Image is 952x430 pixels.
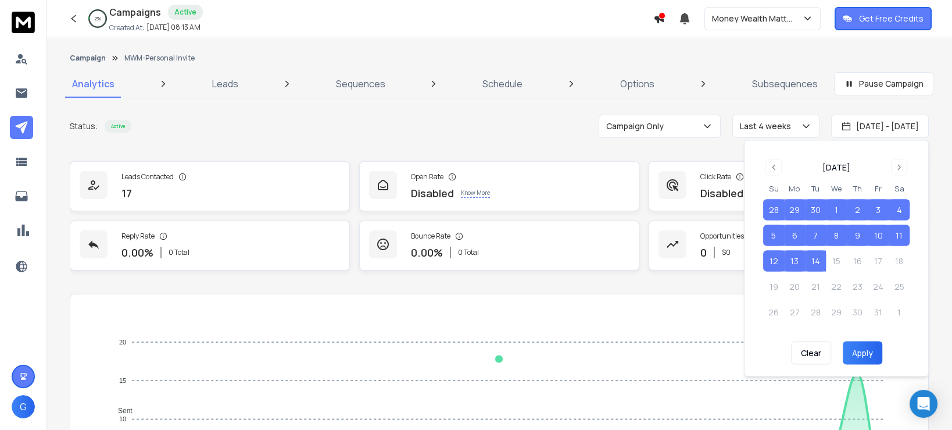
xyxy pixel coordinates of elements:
p: Bounce Rate [411,232,450,241]
p: Campaign Only [606,120,668,132]
th: Tuesday [805,183,826,195]
a: Reply Rate0.00%0 Total [70,221,350,271]
tspan: 20 [119,339,126,346]
button: Get Free Credits [835,7,932,30]
a: Sequences [329,70,392,98]
button: 5 [763,225,784,246]
a: Leads [205,70,245,98]
button: 10 [868,225,889,246]
div: Open Intercom Messenger [910,390,937,418]
p: Status: [70,120,98,132]
button: [DATE] - [DATE] [831,115,929,138]
p: Created At: [109,23,144,33]
a: Leads Contacted17 [70,161,350,211]
p: 0 Total [169,248,189,257]
button: 8 [826,225,847,246]
th: Wednesday [826,183,847,195]
p: 17 [121,185,132,201]
button: G [12,395,35,418]
p: MWM-Personal Invite [124,54,195,63]
button: 30 [805,200,826,221]
a: Schedule [475,70,529,98]
a: Opportunities0$0 [649,221,929,271]
p: Options [620,77,654,91]
a: Analytics [65,70,121,98]
p: Disabled [700,185,743,201]
th: Thursday [847,183,868,195]
button: Apply [843,342,882,365]
p: 0 [700,244,707,261]
tspan: 10 [119,415,126,422]
a: Open RateDisabledKnow More [359,161,639,211]
button: 11 [889,225,910,246]
button: 4 [889,200,910,221]
p: 2 % [95,15,101,22]
p: 0.00 % [411,244,443,261]
a: Click RateDisabledKnow More [649,161,929,211]
button: 1 [826,200,847,221]
th: Friday [868,183,889,195]
p: Get Free Credits [859,13,924,24]
th: Sunday [763,183,784,195]
button: Go to previous month [765,159,782,176]
a: Options [613,70,661,98]
p: Analytics [72,77,114,91]
p: Know More [461,189,490,198]
p: [DATE] 08:13 AM [146,23,201,32]
button: 13 [784,251,805,272]
button: Go to next month [891,159,907,176]
p: Subsequences [752,77,818,91]
p: Click Rate [700,172,731,182]
th: Monday [784,183,805,195]
p: Schedule [482,77,522,91]
p: Money Wealth Matters [712,13,802,24]
button: 29 [784,200,805,221]
a: Subsequences [745,70,825,98]
button: 6 [784,225,805,246]
button: 7 [805,225,826,246]
p: Leads Contacted [121,172,174,182]
span: Sent [109,407,133,415]
button: Pause Campaign [834,72,933,95]
button: 2 [847,200,868,221]
a: Bounce Rate0.00%0 Total [359,221,639,271]
p: Sequences [336,77,385,91]
p: 0 Total [458,248,479,257]
p: Opportunities [700,232,744,241]
button: 3 [868,200,889,221]
button: Campaign [70,54,106,63]
button: 9 [847,225,868,246]
p: Last 4 weeks [740,120,796,132]
p: 0.00 % [121,244,153,261]
div: [DATE] [822,162,850,173]
button: 28 [763,200,784,221]
button: 12 [763,251,784,272]
p: Reply Rate [121,232,155,241]
p: Open Rate [411,172,443,182]
p: Disabled [411,185,454,201]
div: Active [105,120,131,133]
th: Saturday [889,183,910,195]
div: Active [168,5,203,20]
h1: Campaigns [109,5,161,19]
tspan: 15 [119,377,126,384]
p: $ 0 [722,248,731,257]
button: Clear [791,342,831,365]
button: 14 [805,251,826,272]
p: Leads [212,77,238,91]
